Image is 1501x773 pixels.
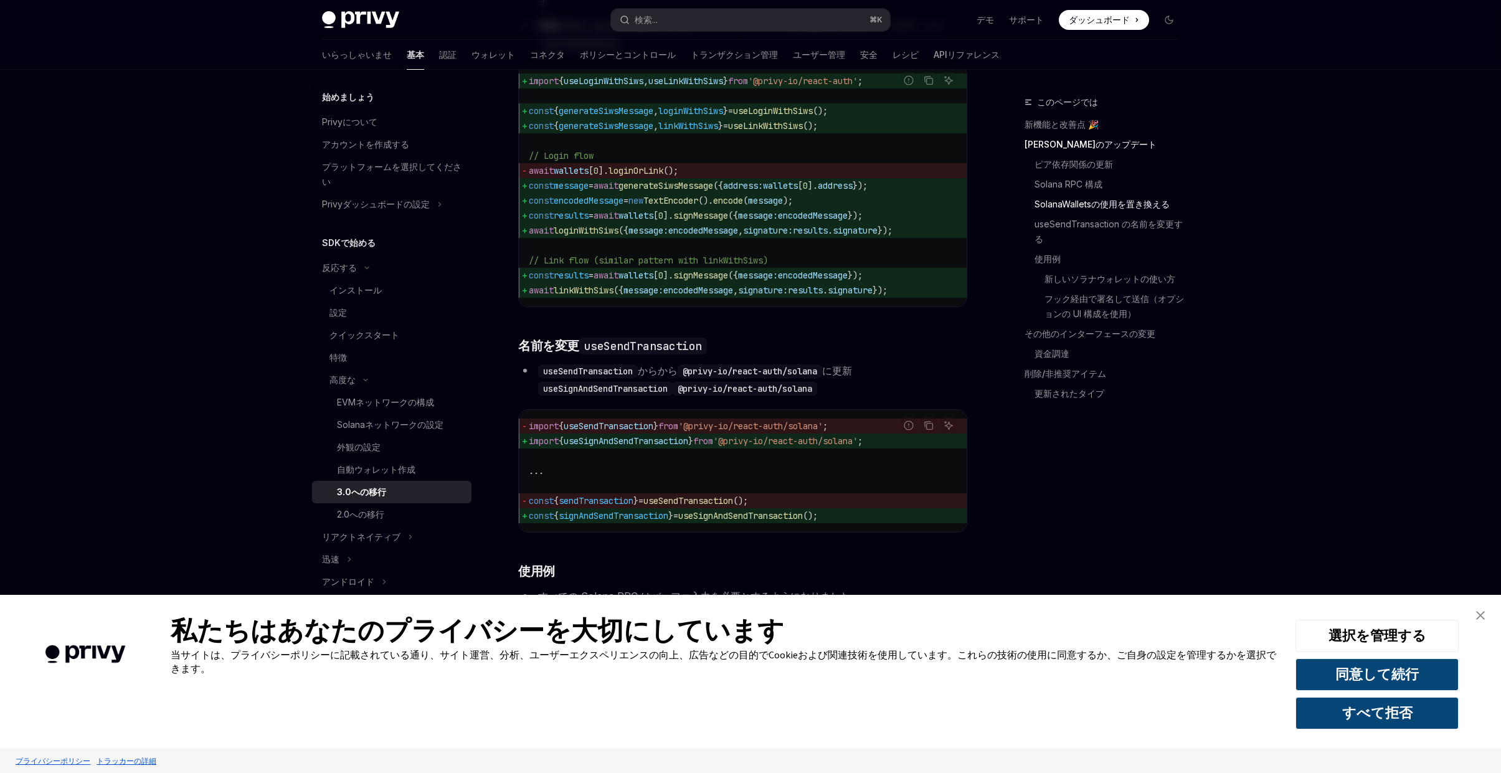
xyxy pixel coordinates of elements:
span: = [728,105,733,116]
button: コードブロックの内容をコピーします [921,417,937,434]
font: 始めましょう [322,92,374,102]
span: (); [803,510,818,521]
a: 資金調達 [1025,344,1189,364]
span: encodedMessage [554,195,623,206]
font: 当サイトは、プライバシーポリシーに記載されている通り、サイト運営、分析、ユーザーエクスペリエンスの向上、広告などの目的でCookieおよび関連技術を使用しています。これらの技術の使用に同意するか... [171,648,1276,675]
font: フック経由で署名して送信（オプションの UI 構成を使用） [1044,293,1184,319]
font: リアクトネイティブ [322,531,400,542]
span: ; [858,435,863,447]
a: フック経由で署名して送信（オプションの UI 構成を使用） [1025,289,1189,324]
span: import [529,435,559,447]
span: linkWithSiws [658,120,718,131]
font: レシピ [893,49,919,60]
code: @privy-io/react-auth/solana [678,364,822,378]
font: 認証 [439,49,457,60]
font: 基本 [407,49,424,60]
a: アカウントを作成する [312,133,471,156]
span: [ [653,210,658,221]
span: { [559,435,564,447]
span: }); [848,270,863,281]
span: await [529,225,554,236]
span: encodedMessage [663,285,733,296]
span: [ [589,165,594,176]
span: generateSiwsMessage [618,180,713,191]
font: に [822,364,832,377]
span: '@privy-io/react-auth/solana' [713,435,858,447]
button: AIに聞く [940,417,957,434]
span: from [693,435,713,447]
font: 使用例 [518,564,555,579]
span: message: [623,285,663,296]
span: = [589,180,594,191]
button: Flutterセクションを切り替える [312,593,471,615]
font: ポリシーとコントロール [580,49,676,60]
span: { [554,120,559,131]
a: サポート [1009,14,1044,26]
span: signature: [743,225,793,236]
a: EVMネットワークの構成 [312,391,471,414]
span: results [788,285,823,296]
span: , [653,105,658,116]
span: (); [813,105,828,116]
font: アンドロイド [322,576,374,587]
a: Solana RPC 構成 [1025,174,1189,194]
span: encodedMessage [778,270,848,281]
span: loginWithSiws [554,225,618,236]
span: , [733,285,738,296]
a: SolanaWalletsの使用を置き換える [1025,194,1189,214]
span: sendTransaction [559,495,633,506]
span: = [638,495,643,506]
a: useSendTransaction の名前を変更する [1025,214,1189,249]
code: useSendTransaction [538,364,638,378]
a: 新機能と改善点 🎉 [1025,115,1189,135]
span: (). [698,195,713,206]
button: Reactセクションを切り替える [312,257,471,279]
span: ({ [713,180,723,191]
span: encodedMessage [668,225,738,236]
button: 詳細セクションを切り替える [312,369,471,391]
font: 更新されたタイプ [1035,388,1104,399]
span: const [529,195,554,206]
span: // Login flow [529,150,594,161]
span: new [628,195,643,206]
span: useSignAndSendTransaction [564,435,688,447]
span: // Link flow (similar pattern with linkWithSiws) [529,255,768,266]
font: Solanaネットワークの設定 [337,419,443,430]
button: 検索を開く [611,9,890,31]
span: (); [733,495,748,506]
font: インストール [329,285,382,295]
span: await [529,165,554,176]
span: (); [803,120,818,131]
a: 3.0への移行 [312,481,471,503]
font: このページでは [1037,97,1098,107]
font: コネクタ [530,49,565,60]
font: ピア依存関係の更新 [1035,159,1113,169]
button: ダークモードを切り替える [1159,10,1179,30]
a: コネクタ [530,40,565,70]
font: デモ [977,14,994,25]
span: 0 [803,180,808,191]
a: 外観の設定 [312,436,471,458]
button: コードブロックの内容をコピーします [921,72,937,88]
a: [PERSON_NAME]のアップデート [1025,135,1189,154]
font: プライバシーポリシー [16,756,90,766]
font: サポート [1009,14,1044,25]
span: wallets [763,180,798,191]
span: useSendTransaction [564,420,653,432]
span: await [594,180,618,191]
span: ]. [663,210,673,221]
span: } [633,495,638,506]
span: [ [653,270,658,281]
font: 反応する [322,262,357,273]
button: Androidセクションを切り替える [312,571,471,593]
a: 特徴 [312,346,471,369]
span: await [594,210,618,221]
span: ({ [728,270,738,281]
font: 新機能と改善点 🎉 [1025,119,1099,130]
span: results [793,225,828,236]
span: } [688,435,693,447]
button: すべて拒否 [1295,697,1459,729]
a: プラットフォームを選択してください [312,156,471,193]
span: . [823,285,828,296]
font: その他のインターフェースの変更 [1025,328,1155,339]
